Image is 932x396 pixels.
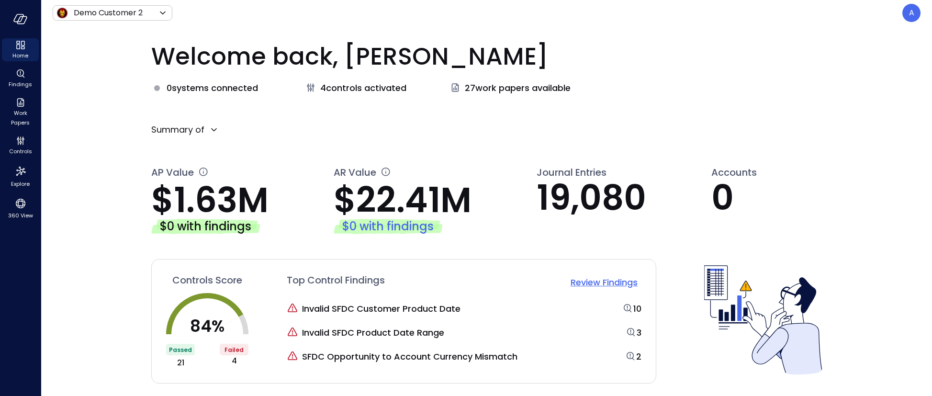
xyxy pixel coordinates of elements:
img: Controls [704,261,822,379]
p: Summary of [151,123,204,136]
span: Passed [169,346,192,354]
div: Explore [2,163,39,190]
p: A [909,7,914,19]
span: $1.63M [151,176,269,224]
span: Failed [225,346,244,354]
a: 10 [633,303,641,315]
div: 360 View [2,195,39,221]
span: Controls [9,147,32,156]
span: 19,080 [537,173,646,222]
div: Amihai Zeltzer [902,4,921,22]
span: Journal Entries [537,166,606,179]
div: Work Papers [2,96,39,128]
span: 27 work papers available [465,82,571,94]
img: Icon [56,7,68,19]
span: Home [12,51,28,60]
span: AP Value [151,166,194,181]
p: Demo Customer 2 [74,7,143,19]
a: $0 with findings [334,219,537,234]
div: Controls [2,134,39,157]
span: 3 [637,327,641,339]
span: Work Papers [6,108,35,127]
span: 21 [177,357,184,369]
a: $0 with findings [151,219,334,234]
span: Top Control Findings [287,274,385,290]
p: 84 % [190,318,225,334]
a: Controls Score [166,274,248,286]
span: AR Value [334,166,376,181]
a: 3 [637,327,641,339]
span: $22.41M [334,176,472,224]
div: $0 with findings [334,219,442,234]
a: 27work papers available [449,82,571,94]
span: 4 [232,355,237,367]
span: SFDC Opportunity to Account Currency Mismatch [302,351,517,363]
span: 2 [636,351,641,362]
span: Findings [9,79,32,89]
div: Home [2,38,39,61]
span: 0 systems connected [167,82,258,94]
div: Findings [2,67,39,90]
span: Accounts [711,166,757,179]
p: 0 [711,179,822,216]
span: Invalid SFDC Customer Product Date [302,303,460,315]
span: 360 View [8,211,33,220]
div: $0 with findings [151,219,260,234]
p: Review Findings [571,276,638,289]
button: Review Findings [567,274,641,290]
span: Invalid SFDC Product Date Range [302,327,444,339]
a: 2 [636,351,641,363]
span: 4 controls activated [320,82,406,94]
span: Explore [11,179,30,189]
p: Welcome back, [PERSON_NAME] [151,38,822,74]
a: 4controls activated [305,82,406,94]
